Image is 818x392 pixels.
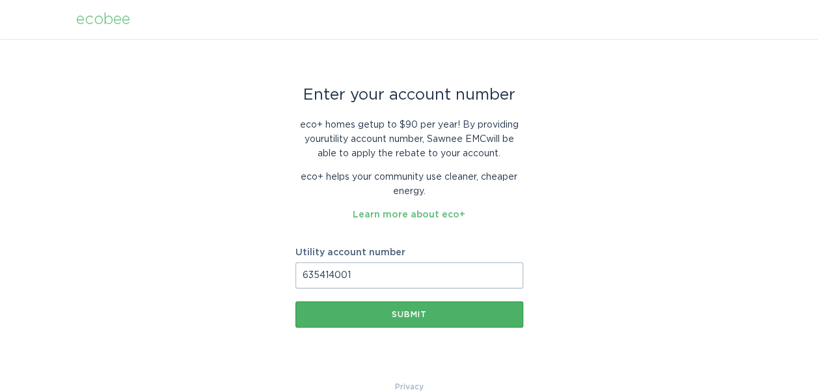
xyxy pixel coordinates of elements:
div: Submit [302,311,517,318]
button: Submit [295,301,523,328]
p: eco+ homes get up to $90 per year ! By providing your utility account number , Sawnee EMC will be... [295,118,523,161]
div: Enter your account number [295,88,523,102]
label: Utility account number [295,248,523,257]
p: eco+ helps your community use cleaner, cheaper energy. [295,170,523,199]
a: Learn more about eco+ [353,210,465,219]
div: ecobee [76,12,130,27]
